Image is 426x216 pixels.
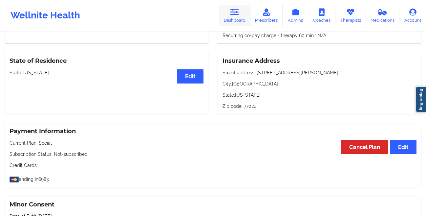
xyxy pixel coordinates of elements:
[223,103,416,109] p: Zip code: 77074
[223,81,416,87] p: City: [GEOGRAPHIC_DATA]
[283,5,308,26] a: Admins
[335,5,366,26] a: Therapists
[308,5,335,26] a: Coaches
[10,69,203,76] p: State: [US_STATE]
[415,86,426,112] a: Report Bug
[250,5,283,26] a: Prescribers
[10,140,416,146] p: Current Plan: Social
[366,5,400,26] a: Medications
[10,173,416,182] p: ending in 6983
[10,128,416,135] h3: Payment Information
[223,57,416,65] h3: Insurance Address
[219,5,250,26] a: Dashboard
[223,32,416,39] p: Recurring co-pay charge - therapy 60 min : N/A
[341,140,388,154] button: Cancel Plan
[10,201,416,208] h3: Minor Consent
[177,69,203,84] button: Edit
[10,151,416,157] p: Subscription Status: Not-subscribed
[223,69,416,76] p: Street address: [STREET_ADDRESS][PERSON_NAME]
[399,5,426,26] a: Account
[10,162,416,169] p: Credit Cards:
[223,92,416,98] p: State: [US_STATE]
[390,140,416,154] button: Edit
[10,57,203,65] h3: State of Residence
